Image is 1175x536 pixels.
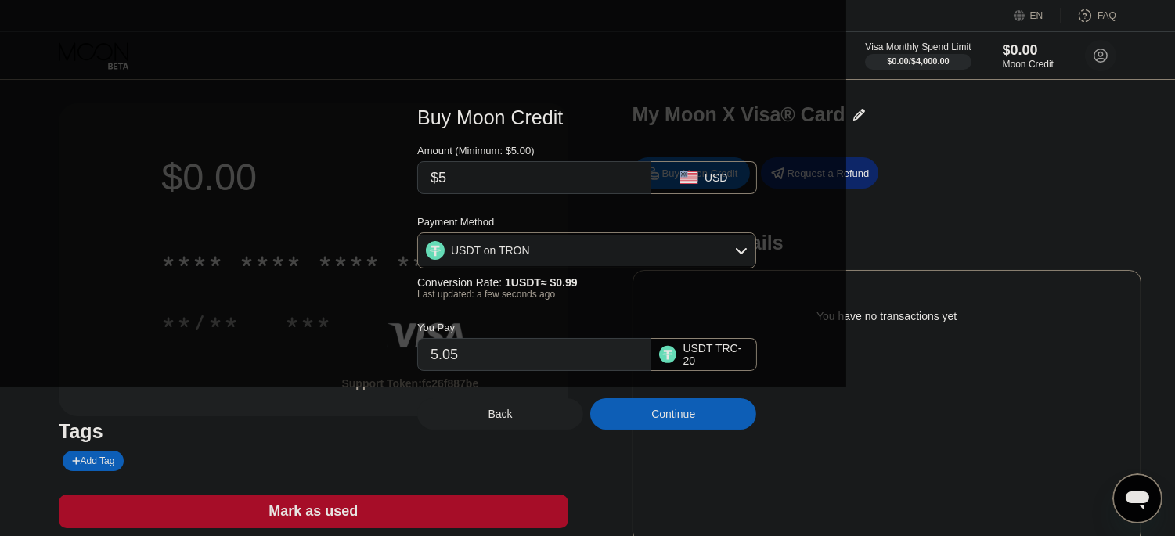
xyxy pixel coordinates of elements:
div: Continue [651,408,695,420]
div: Amount (Minimum: $5.00) [417,145,651,156]
div: You Pay [417,322,651,333]
div: Payment Method [417,216,756,228]
div: Buy Moon Credit [417,106,758,129]
div: USDT on TRON [418,235,755,266]
div: Conversion Rate: [417,276,756,289]
input: $0.00 [431,162,638,193]
div: Back [488,408,513,420]
span: 1 USDT ≈ $0.99 [505,276,578,289]
div: Continue [590,398,756,430]
div: Last updated: a few seconds ago [417,289,756,300]
div: USDT TRC-20 [683,342,748,367]
div: USD [705,171,728,184]
iframe: Button to launch messaging window [1112,473,1162,523]
div: Back [417,398,583,430]
div: USDT on TRON [451,244,530,257]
